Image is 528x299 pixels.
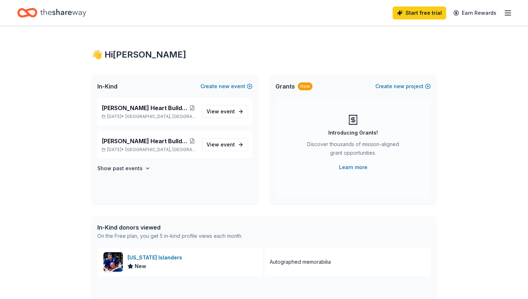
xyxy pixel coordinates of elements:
span: new [394,82,404,91]
a: Home [17,4,86,21]
a: View event [202,138,248,151]
span: [GEOGRAPHIC_DATA], [GEOGRAPHIC_DATA] [125,114,196,119]
span: new [219,82,230,91]
div: In-Kind donors viewed [97,223,242,232]
h4: Show past events [97,164,143,173]
button: Createnewproject [375,82,431,91]
a: Learn more [339,163,367,172]
p: [DATE] • [102,147,196,153]
span: event [221,141,235,148]
a: Earn Rewards [449,6,501,19]
span: Grants [275,82,295,91]
span: [PERSON_NAME] Heart Bulldog Rescue Fall fundraiser [102,137,188,145]
div: On the Free plan, you get 5 in-kind profile views each month. [97,232,242,240]
span: event [221,108,235,114]
span: View [207,107,235,116]
button: Createnewevent [200,82,253,91]
span: [PERSON_NAME] Heart Bulldog Rescue Fall fundraiser [102,104,188,112]
div: New [298,82,312,90]
div: Discover thousands of mission-aligned grant opportunities. [304,140,402,160]
span: [GEOGRAPHIC_DATA], [GEOGRAPHIC_DATA] [125,147,196,153]
span: In-Kind [97,82,117,91]
img: Image for New York Islanders [103,252,123,272]
div: 👋 Hi [PERSON_NAME] [92,49,436,60]
div: [US_STATE] Islanders [128,253,185,262]
div: Introducing Grants! [328,128,378,137]
button: Show past events [97,164,150,173]
p: [DATE] • [102,114,196,119]
span: New [135,262,146,271]
span: View [207,140,235,149]
a: Start free trial [393,6,446,19]
a: View event [202,105,248,118]
div: Autographed memorabilia [270,258,331,266]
